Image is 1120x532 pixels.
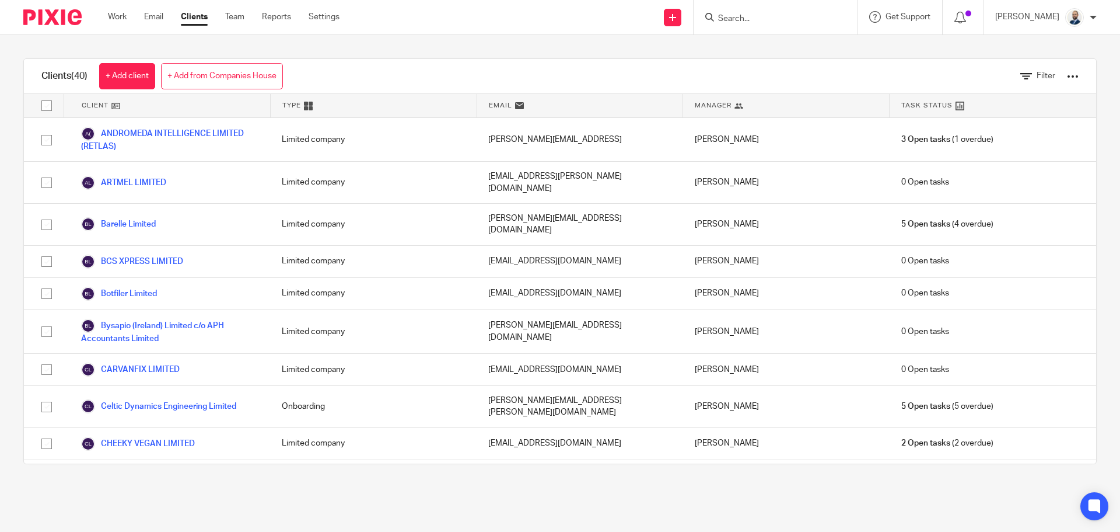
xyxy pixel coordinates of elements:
div: Limited company [270,246,477,277]
div: [EMAIL_ADDRESS][PERSON_NAME][DOMAIN_NAME] [477,162,683,203]
div: Onboarding [270,386,477,427]
a: CARVANFIX LIMITED [81,363,180,377]
img: svg%3E [81,363,95,377]
img: svg%3E [81,176,95,190]
img: svg%3E [81,127,95,141]
input: Select all [36,95,58,117]
img: svg%3E [81,319,95,333]
div: [PERSON_NAME] [683,428,890,460]
div: Limited company [270,278,477,310]
span: (1 overdue) [901,134,993,145]
div: Limited company [270,162,477,203]
a: Clients [181,11,208,23]
span: 5 Open tasks [901,401,950,412]
a: Reports [262,11,291,23]
div: Limited company [270,204,477,245]
span: (2 overdue) [901,437,993,449]
span: Task Status [901,100,953,110]
div: [PERSON_NAME][EMAIL_ADDRESS][DOMAIN_NAME] [477,310,683,353]
a: ARTMEL LIMITED [81,176,166,190]
a: CHEEKY VEGAN LIMITED [81,437,195,451]
span: 0 Open tasks [901,287,949,299]
p: [PERSON_NAME] [995,11,1059,23]
a: Team [225,11,244,23]
a: Email [144,11,163,23]
span: 0 Open tasks [901,364,949,375]
img: svg%3E [81,437,95,451]
span: Email [489,100,512,110]
img: svg%3E [81,399,95,413]
a: Bysapio (Ireland) Limited c/o APH Accountants Limited [81,319,258,345]
span: (5 overdue) [901,401,993,412]
a: Botfiler Limited [81,287,157,301]
div: Sole Trader / Self-Assessed [270,460,477,502]
img: svg%3E [81,255,95,269]
div: [PERSON_NAME] [683,386,890,427]
input: Search [717,14,822,25]
span: 3 Open tasks [901,134,950,145]
span: 5 Open tasks [901,218,950,230]
span: (4 overdue) [901,218,993,230]
span: (40) [71,71,87,81]
div: [PERSON_NAME] [683,118,890,161]
div: [PERSON_NAME] [683,162,890,203]
div: [PERSON_NAME] [683,204,890,245]
div: [PERSON_NAME] [683,460,890,502]
div: [PERSON_NAME][EMAIL_ADDRESS][PERSON_NAME][DOMAIN_NAME] [477,460,683,502]
span: Type [282,100,301,110]
img: Mark%20LI%20profiler.png [1065,8,1084,27]
img: svg%3E [81,287,95,301]
a: BCS XPRESS LIMITED [81,255,183,269]
h1: Clients [41,70,87,82]
div: [PERSON_NAME][EMAIL_ADDRESS] [477,118,683,161]
div: [EMAIL_ADDRESS][DOMAIN_NAME] [477,246,683,277]
img: Pixie [23,9,82,25]
div: [PERSON_NAME] [683,354,890,385]
div: [PERSON_NAME] [683,310,890,353]
a: Celtic Dynamics Engineering Limited [81,399,236,413]
div: Limited company [270,428,477,460]
a: Barelle Limited [81,217,156,231]
span: Get Support [885,13,930,21]
div: [EMAIL_ADDRESS][DOMAIN_NAME] [477,354,683,385]
div: Limited company [270,310,477,353]
a: Work [108,11,127,23]
img: svg%3E [81,217,95,231]
div: [PERSON_NAME][EMAIL_ADDRESS][PERSON_NAME][DOMAIN_NAME] [477,386,683,427]
a: + Add client [99,63,155,89]
span: 0 Open tasks [901,255,949,267]
span: Filter [1037,72,1055,80]
div: [PERSON_NAME] [683,278,890,310]
a: Settings [309,11,339,23]
div: Limited company [270,118,477,161]
span: 2 Open tasks [901,437,950,449]
div: [PERSON_NAME][EMAIL_ADDRESS][DOMAIN_NAME] [477,204,683,245]
div: [PERSON_NAME] [683,246,890,277]
span: 0 Open tasks [901,326,949,338]
div: Limited company [270,354,477,385]
span: Manager [695,100,731,110]
a: ANDROMEDA INTELLIGENCE LIMITED (RETLAS) [81,127,258,152]
span: Client [82,100,108,110]
div: [EMAIL_ADDRESS][DOMAIN_NAME] [477,428,683,460]
div: [EMAIL_ADDRESS][DOMAIN_NAME] [477,278,683,310]
span: 0 Open tasks [901,176,949,188]
a: + Add from Companies House [161,63,283,89]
